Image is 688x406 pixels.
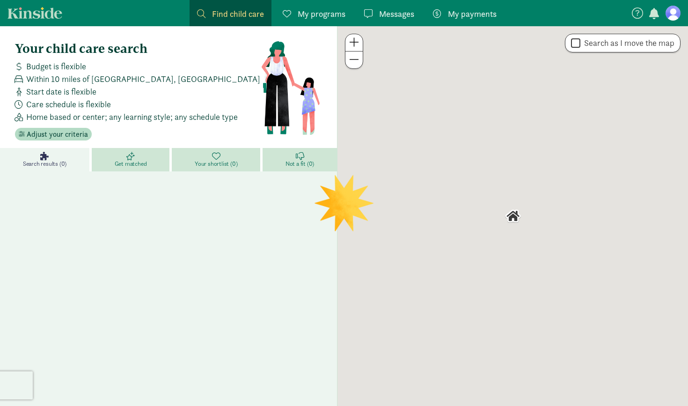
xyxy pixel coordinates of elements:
span: Find child care [212,7,264,20]
a: Get matched [92,148,172,171]
span: Search results (0) [23,160,66,168]
span: My programs [298,7,345,20]
span: Within 10 miles of [GEOGRAPHIC_DATA], [GEOGRAPHIC_DATA] [26,73,260,85]
a: Your shortlist (0) [172,148,263,171]
div: Click to see details [505,208,521,224]
button: Adjust your criteria [15,128,92,141]
a: Kinside [7,7,62,19]
span: Adjust your criteria [27,129,88,140]
span: Your shortlist (0) [195,160,237,168]
span: Messages [379,7,414,20]
span: My payments [448,7,497,20]
span: Home based or center; any learning style; any schedule type [26,111,238,123]
h4: Your child care search [15,41,261,56]
span: Get matched [115,160,147,168]
span: Start date is flexible [26,85,96,98]
span: Not a fit (0) [285,160,314,168]
label: Search as I move the map [580,37,674,49]
span: Budget is flexible [26,60,86,73]
span: Care schedule is flexible [26,98,111,111]
a: Not a fit (0) [263,148,337,171]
